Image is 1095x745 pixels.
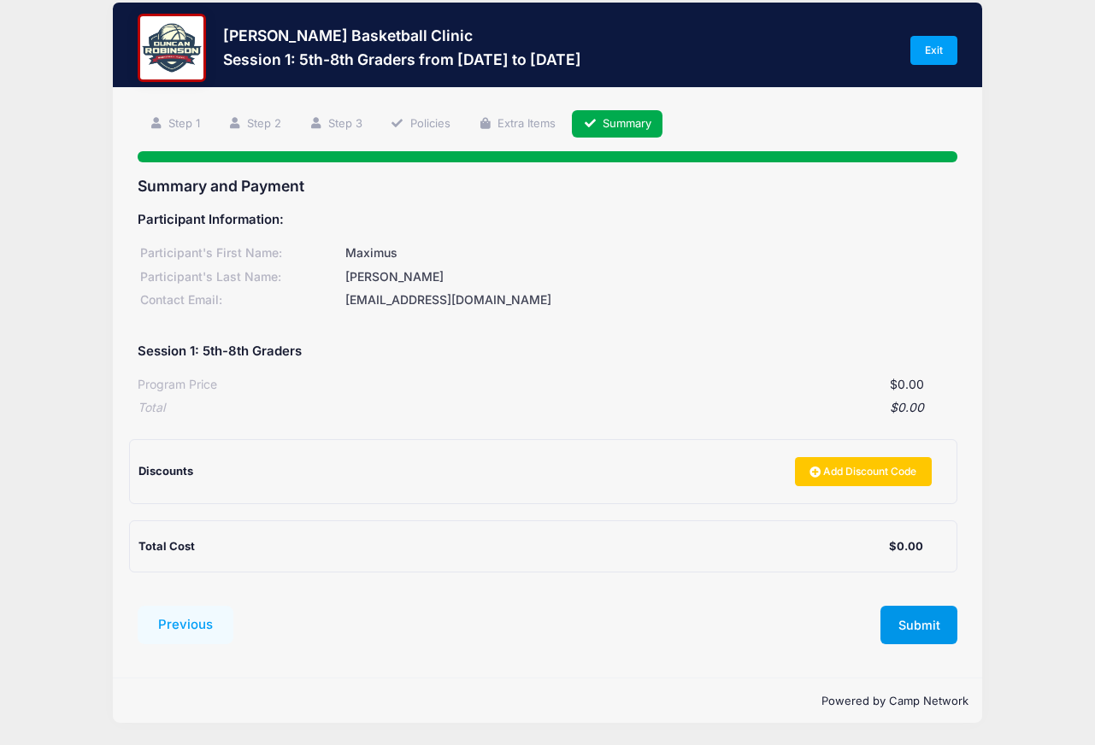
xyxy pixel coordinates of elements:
[889,538,923,555] div: $0.00
[343,244,957,262] div: Maximus
[795,457,932,486] a: Add Discount Code
[127,693,968,710] p: Powered by Camp Network
[138,291,343,309] div: Contact Email:
[880,606,957,645] button: Submit
[223,26,581,44] h3: [PERSON_NAME] Basketball Clinic
[138,244,343,262] div: Participant's First Name:
[223,50,581,68] h3: Session 1: 5th-8th Graders from [DATE] to [DATE]
[467,110,567,138] a: Extra Items
[343,291,957,309] div: [EMAIL_ADDRESS][DOMAIN_NAME]
[138,464,193,478] span: Discounts
[138,538,889,555] div: Total Cost
[216,110,292,138] a: Step 2
[138,606,233,645] button: Previous
[138,213,957,228] h5: Participant Information:
[890,377,924,391] span: $0.00
[138,268,343,286] div: Participant's Last Name:
[572,110,662,138] a: Summary
[138,376,217,394] div: Program Price
[138,344,302,360] h5: Session 1: 5th-8th Graders
[298,110,374,138] a: Step 3
[138,110,211,138] a: Step 1
[910,36,958,65] a: Exit
[380,110,462,138] a: Policies
[165,399,924,417] div: $0.00
[138,399,165,417] div: Total
[343,268,957,286] div: [PERSON_NAME]
[138,177,957,195] h3: Summary and Payment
